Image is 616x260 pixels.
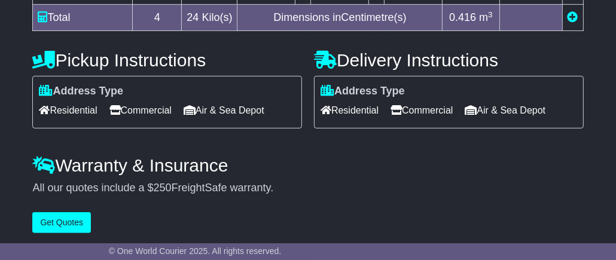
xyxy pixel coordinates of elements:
span: Air & Sea Depot [184,101,264,120]
span: 0.416 [449,11,476,23]
span: 24 [187,11,199,23]
button: Get Quotes [32,212,91,233]
span: Commercial [391,101,453,120]
div: All our quotes include a $ FreightSafe warranty. [32,182,583,195]
span: Residential [321,101,379,120]
td: Total [33,5,133,31]
h4: Delivery Instructions [314,50,584,70]
sup: 3 [488,10,493,19]
span: © One World Courier 2025. All rights reserved. [109,246,282,256]
span: Residential [39,101,97,120]
td: Dimensions in Centimetre(s) [237,5,443,31]
td: Kilo(s) [182,5,237,31]
label: Address Type [321,85,405,98]
h4: Pickup Instructions [32,50,302,70]
span: Commercial [109,101,172,120]
span: 250 [154,182,172,194]
a: Add new item [568,11,578,23]
h4: Warranty & Insurance [32,155,583,175]
span: Air & Sea Depot [465,101,546,120]
span: m [479,11,493,23]
td: 4 [133,5,182,31]
label: Address Type [39,85,123,98]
